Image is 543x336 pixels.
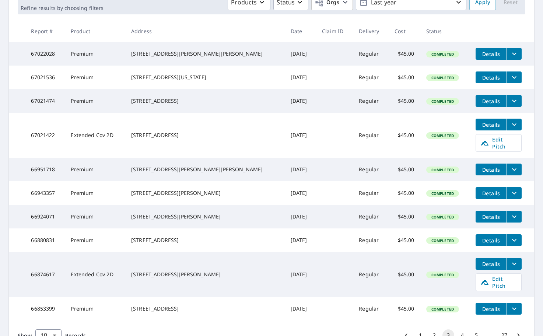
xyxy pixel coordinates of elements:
[65,20,125,42] th: Product
[480,121,502,128] span: Details
[476,119,507,130] button: detailsBtn-67021422
[65,158,125,181] td: Premium
[285,181,316,205] td: [DATE]
[507,234,522,246] button: filesDropdownBtn-66880831
[285,113,316,158] td: [DATE]
[285,158,316,181] td: [DATE]
[507,71,522,83] button: filesDropdownBtn-67021536
[476,273,522,291] a: Edit Pitch
[131,50,279,57] div: [STREET_ADDRESS][PERSON_NAME][PERSON_NAME]
[507,95,522,107] button: filesDropdownBtn-67021474
[65,228,125,252] td: Premium
[480,275,517,289] span: Edit Pitch
[353,297,389,321] td: Regular
[353,42,389,66] td: Regular
[353,181,389,205] td: Regular
[25,89,65,113] td: 67021474
[353,158,389,181] td: Regular
[480,50,502,57] span: Details
[25,252,65,297] td: 66874617
[353,228,389,252] td: Regular
[427,75,458,80] span: Completed
[131,213,279,220] div: [STREET_ADDRESS][PERSON_NAME]
[480,260,502,267] span: Details
[25,66,65,89] td: 67021536
[480,190,502,197] span: Details
[65,181,125,205] td: Premium
[427,307,458,312] span: Completed
[353,89,389,113] td: Regular
[353,252,389,297] td: Regular
[389,205,420,228] td: $45.00
[507,164,522,175] button: filesDropdownBtn-66951718
[427,272,458,277] span: Completed
[389,158,420,181] td: $45.00
[21,5,104,11] p: Refine results by choosing filters
[389,297,420,321] td: $45.00
[480,136,517,150] span: Edit Pitch
[480,74,502,81] span: Details
[427,99,458,104] span: Completed
[285,42,316,66] td: [DATE]
[476,234,507,246] button: detailsBtn-66880831
[507,211,522,223] button: filesDropdownBtn-66924071
[65,66,125,89] td: Premium
[25,20,65,42] th: Report #
[476,164,507,175] button: detailsBtn-66951718
[285,89,316,113] td: [DATE]
[427,133,458,138] span: Completed
[389,66,420,89] td: $45.00
[65,42,125,66] td: Premium
[25,158,65,181] td: 66951718
[389,228,420,252] td: $45.00
[389,252,420,297] td: $45.00
[65,89,125,113] td: Premium
[476,258,507,270] button: detailsBtn-66874617
[131,237,279,244] div: [STREET_ADDRESS]
[476,71,507,83] button: detailsBtn-67021536
[25,42,65,66] td: 67022028
[480,237,502,244] span: Details
[285,66,316,89] td: [DATE]
[25,297,65,321] td: 66853399
[427,214,458,220] span: Completed
[480,166,502,173] span: Details
[389,113,420,158] td: $45.00
[420,20,470,42] th: Status
[285,205,316,228] td: [DATE]
[25,181,65,205] td: 66943357
[131,132,279,139] div: [STREET_ADDRESS]
[507,48,522,60] button: filesDropdownBtn-67022028
[65,113,125,158] td: Extended Cov 2D
[507,303,522,315] button: filesDropdownBtn-66853399
[507,119,522,130] button: filesDropdownBtn-67021422
[25,205,65,228] td: 66924071
[125,20,285,42] th: Address
[285,20,316,42] th: Date
[476,48,507,60] button: detailsBtn-67022028
[353,205,389,228] td: Regular
[507,258,522,270] button: filesDropdownBtn-66874617
[476,211,507,223] button: detailsBtn-66924071
[480,305,502,312] span: Details
[389,181,420,205] td: $45.00
[480,213,502,220] span: Details
[480,98,502,105] span: Details
[507,187,522,199] button: filesDropdownBtn-66943357
[285,297,316,321] td: [DATE]
[316,20,353,42] th: Claim ID
[131,189,279,197] div: [STREET_ADDRESS][PERSON_NAME]
[25,113,65,158] td: 67021422
[65,205,125,228] td: Premium
[353,20,389,42] th: Delivery
[427,191,458,196] span: Completed
[427,52,458,57] span: Completed
[285,228,316,252] td: [DATE]
[353,66,389,89] td: Regular
[427,238,458,243] span: Completed
[131,74,279,81] div: [STREET_ADDRESS][US_STATE]
[285,252,316,297] td: [DATE]
[427,167,458,172] span: Completed
[65,297,125,321] td: Premium
[476,187,507,199] button: detailsBtn-66943357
